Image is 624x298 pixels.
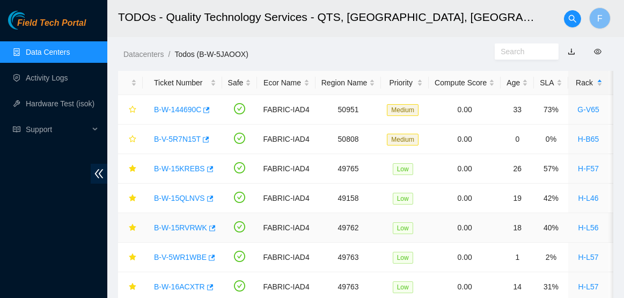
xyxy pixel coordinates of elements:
td: FABRIC-IAD4 [257,125,315,154]
span: / [168,50,170,59]
td: 0.00 [429,184,501,213]
button: star [124,190,137,207]
td: 1 [501,243,534,272]
span: star [129,283,136,292]
a: H-F57 [578,164,599,173]
button: F [589,8,611,29]
td: 49765 [315,154,381,184]
a: B-W-15KREBS [154,164,205,173]
a: B-V-5R7N15T [154,135,201,143]
span: check-circle [234,133,245,144]
td: 40% [534,213,568,243]
span: check-circle [234,221,245,232]
span: Support [26,119,89,140]
span: Low [393,222,413,234]
td: 57% [534,154,568,184]
td: 50808 [315,125,381,154]
span: check-circle [234,103,245,114]
span: Medium [387,104,419,116]
a: Activity Logs [26,74,68,82]
td: FABRIC-IAD4 [257,184,315,213]
td: 18 [501,213,534,243]
a: B-W-16ACXTR [154,282,205,291]
td: 0.00 [429,213,501,243]
span: Low [393,252,413,264]
span: star [129,224,136,232]
a: H-L46 [578,194,598,202]
span: star [129,165,136,173]
a: download [568,47,575,56]
button: star [124,130,137,148]
td: 33 [501,95,534,125]
td: 73% [534,95,568,125]
span: Low [393,281,413,293]
span: search [564,14,581,23]
a: H-L57 [578,282,598,291]
a: B-W-144690C [154,105,201,114]
td: 49158 [315,184,381,213]
td: 50951 [315,95,381,125]
span: Field Tech Portal [17,18,86,28]
a: Datacenters [123,50,164,59]
a: G-V65 [577,105,599,114]
button: star [124,160,137,177]
a: H-L57 [578,253,598,261]
td: 26 [501,154,534,184]
td: FABRIC-IAD4 [257,154,315,184]
td: FABRIC-IAD4 [257,95,315,125]
a: Todos (B-W-5JAOOX) [174,50,248,59]
span: read [13,126,20,133]
button: star [124,219,137,236]
td: FABRIC-IAD4 [257,213,315,243]
td: 42% [534,184,568,213]
td: 2% [534,243,568,272]
a: Akamai TechnologiesField Tech Portal [8,19,86,33]
td: 0.00 [429,243,501,272]
span: Medium [387,134,419,146]
img: Akamai Technologies [8,11,54,30]
input: Search [501,46,544,57]
a: H-B65 [578,135,599,143]
td: 0% [534,125,568,154]
span: check-circle [234,251,245,262]
button: download [560,43,583,60]
a: B-W-15QLNVS [154,194,205,202]
a: B-W-15RVRWK [154,223,207,232]
button: search [564,10,581,27]
td: 49762 [315,213,381,243]
span: Low [393,193,413,205]
a: H-L56 [578,223,598,232]
td: 49763 [315,243,381,272]
button: star [124,278,137,295]
button: star [124,249,137,266]
span: double-left [91,164,107,184]
td: 0.00 [429,125,501,154]
span: check-circle [234,162,245,173]
span: F [597,12,603,25]
span: star [129,194,136,203]
a: B-V-5WR1WBE [154,253,207,261]
a: Hardware Test (isok) [26,99,94,108]
span: check-circle [234,192,245,203]
td: 0 [501,125,534,154]
span: eye [594,48,601,55]
span: star [129,106,136,114]
td: 0.00 [429,95,501,125]
td: 0.00 [429,154,501,184]
span: check-circle [234,280,245,292]
span: Low [393,163,413,175]
span: star [129,253,136,262]
td: FABRIC-IAD4 [257,243,315,272]
button: star [124,101,137,118]
td: 19 [501,184,534,213]
a: Data Centers [26,48,70,56]
span: star [129,135,136,144]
